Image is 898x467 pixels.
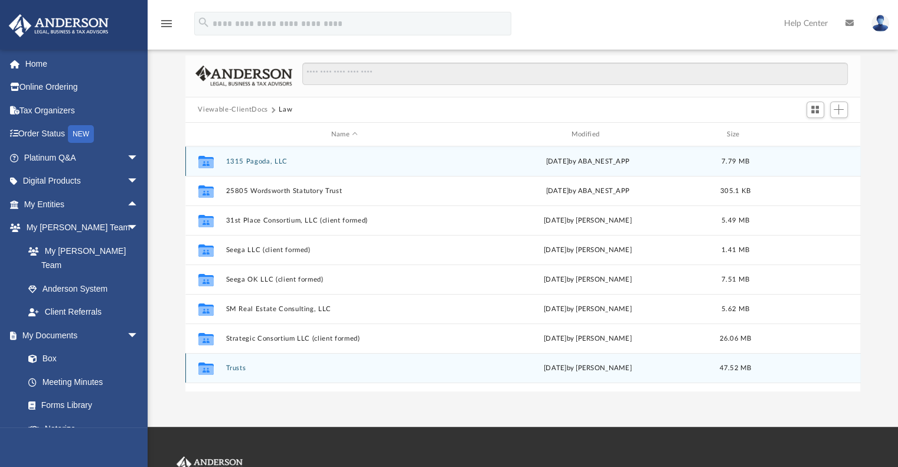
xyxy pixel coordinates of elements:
[8,76,156,99] a: Online Ordering
[127,146,151,170] span: arrow_drop_down
[279,104,292,115] button: Law
[17,370,151,394] a: Meeting Minutes
[17,347,145,371] a: Box
[721,306,749,312] span: 5.62 MB
[469,215,707,226] div: [DATE] by [PERSON_NAME]
[8,216,151,240] a: My [PERSON_NAME] Teamarrow_drop_down
[8,324,151,347] a: My Documentsarrow_drop_down
[225,129,463,140] div: Name
[17,394,145,417] a: Forms Library
[469,304,707,315] div: [DATE] by [PERSON_NAME]
[226,158,463,165] button: 1315 Pagoda, LLC
[17,239,145,277] a: My [PERSON_NAME] Team
[469,245,707,256] div: [DATE] by [PERSON_NAME]
[226,276,463,283] button: Seega OK LLC (client formed)
[468,129,706,140] div: Modified
[5,14,112,37] img: Anderson Advisors Platinum Portal
[17,417,151,440] a: Notarize
[721,276,749,283] span: 7.51 MB
[197,16,210,29] i: search
[8,122,156,146] a: Order StatusNEW
[719,335,751,342] span: 26.06 MB
[226,187,463,195] button: 25805 Wordsworth Statutory Trust
[159,22,174,31] a: menu
[830,102,848,118] button: Add
[8,99,156,122] a: Tax Organizers
[226,217,463,224] button: 31st Place Consortium, LLC (client formed)
[8,52,156,76] a: Home
[469,156,707,167] div: [DATE] by ABA_NEST_APP
[159,17,174,31] i: menu
[806,102,824,118] button: Switch to Grid View
[871,15,889,32] img: User Pic
[720,188,750,194] span: 305.1 KB
[721,158,749,165] span: 7.79 MB
[68,125,94,143] div: NEW
[711,129,759,140] div: Size
[8,146,156,169] a: Platinum Q&Aarrow_drop_down
[302,63,847,85] input: Search files and folders
[226,364,463,372] button: Trusts
[764,129,847,140] div: id
[721,217,749,224] span: 5.49 MB
[190,129,220,140] div: id
[198,104,267,115] button: Viewable-ClientDocs
[226,246,463,254] button: Seega LLC (client formed)
[226,305,463,313] button: SM Real Estate Consulting, LLC
[8,192,156,216] a: My Entitiesarrow_drop_up
[127,324,151,348] span: arrow_drop_down
[127,169,151,194] span: arrow_drop_down
[8,169,156,193] a: Digital Productsarrow_drop_down
[127,192,151,217] span: arrow_drop_up
[719,365,751,371] span: 47.52 MB
[127,216,151,240] span: arrow_drop_down
[469,186,707,197] div: [DATE] by ABA_NEST_APP
[469,275,707,285] div: [DATE] by [PERSON_NAME]
[17,301,151,324] a: Client Referrals
[469,363,707,374] div: [DATE] by [PERSON_NAME]
[185,146,861,391] div: grid
[469,334,707,344] div: [DATE] by [PERSON_NAME]
[226,335,463,342] button: Strategic Consortium LLC (client formed)
[721,247,749,253] span: 1.41 MB
[17,277,151,301] a: Anderson System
